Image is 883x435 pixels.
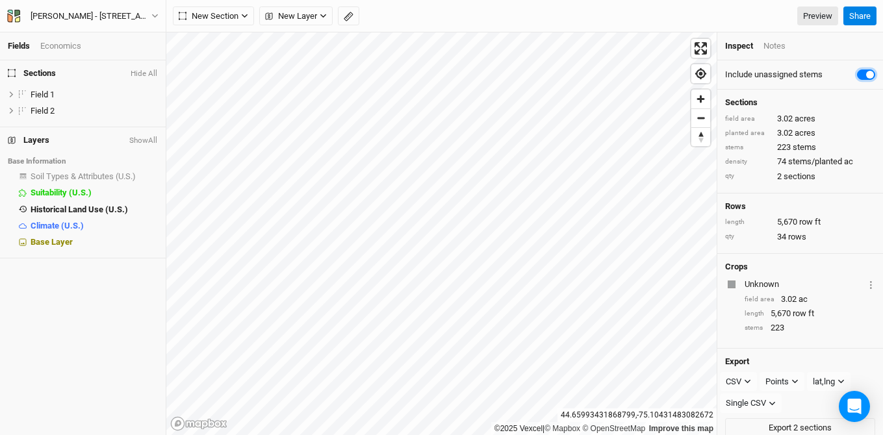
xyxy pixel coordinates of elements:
a: ©2025 Vexcel [494,424,543,433]
h4: Sections [725,97,875,108]
span: Field 2 [31,106,55,116]
button: Hide All [130,69,158,79]
div: 223 [745,322,875,334]
button: ShowAll [129,136,158,145]
a: OpenStreetMap [582,424,645,433]
div: Single CSV [726,397,766,410]
div: Historical Land Use (U.S.) [31,205,158,215]
div: planted area [725,129,771,138]
div: field area [745,295,774,304]
h4: Rows [725,201,875,212]
div: density [725,157,771,167]
div: Points [765,375,789,388]
div: field area [725,114,771,124]
button: Single CSV [720,393,782,413]
div: stems [725,143,771,153]
button: [PERSON_NAME] - [STREET_ADDRESS][PERSON_NAME][US_STATE] [6,9,159,23]
span: acres [795,127,815,139]
div: Inspect [725,40,753,52]
h4: Export [725,356,875,367]
div: Economics [40,40,81,52]
div: length [745,309,764,319]
div: stems [745,323,764,333]
div: 2 [725,171,875,182]
span: sections [784,171,815,182]
a: Mapbox logo [170,416,227,431]
button: Shortcut: M [338,6,359,26]
div: Field 2 [31,106,158,116]
span: Suitability (U.S.) [31,188,92,197]
div: 5,670 [745,308,875,319]
span: Layers [8,135,49,145]
span: Historical Land Use (U.S.) [31,205,128,214]
div: qty [725,232,771,242]
div: 74 [725,156,875,168]
div: 34 [725,231,875,243]
span: stems [793,142,816,153]
div: length [725,217,771,227]
div: 3.02 [745,293,875,305]
span: row ft [799,216,821,228]
div: CSV [726,375,741,388]
div: 44.65993431868799 , -75.10431483082672 [557,408,717,422]
div: 3.02 [725,127,875,139]
button: Reset bearing to north [691,127,710,146]
div: Unknown [745,279,864,290]
button: Share [843,6,877,26]
span: New Layer [265,10,317,23]
a: Improve this map [649,424,713,433]
span: Climate (U.S.) [31,221,84,230]
button: Crop Usage [867,277,875,292]
button: CSV [720,372,757,391]
div: [PERSON_NAME] - [STREET_ADDRESS][PERSON_NAME][US_STATE] [31,10,151,23]
label: Include unassigned stems [725,69,823,81]
div: Suitability (U.S.) [31,188,158,198]
div: Field 1 [31,90,158,100]
span: row ft [793,308,814,319]
div: qty [725,171,771,181]
span: Field 1 [31,90,55,99]
span: acres [795,113,815,125]
span: Sections [8,68,56,79]
div: 3.02 [725,113,875,125]
span: stems/planted ac [788,156,853,168]
div: Evans - 701 Finnegan Road, Potsdam, New York 13676, United States [31,10,151,23]
span: ac [799,293,808,305]
div: Base Layer [31,237,158,247]
div: Soil Types & Attributes (U.S.) [31,171,158,182]
button: New Layer [259,6,333,26]
div: lat,lng [813,375,835,388]
a: Mapbox [544,424,580,433]
span: Zoom out [691,109,710,127]
span: Reset bearing to north [691,128,710,146]
button: Enter fullscreen [691,39,710,58]
h4: Crops [725,262,748,272]
canvas: Map [166,32,717,435]
div: Notes [763,40,786,52]
span: rows [788,231,806,243]
div: 5,670 [725,216,875,228]
button: Zoom in [691,90,710,108]
span: Base Layer [31,237,73,247]
span: Soil Types & Attributes (U.S.) [31,171,136,181]
button: New Section [173,6,254,26]
span: New Section [179,10,238,23]
div: 223 [725,142,875,153]
button: Points [760,372,804,391]
a: Fields [8,41,30,51]
button: Zoom out [691,108,710,127]
button: lat,lng [807,372,851,391]
div: Open Intercom Messenger [839,391,870,422]
a: Preview [797,6,838,26]
div: | [494,422,713,435]
button: Find my location [691,64,710,83]
div: Climate (U.S.) [31,221,158,231]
